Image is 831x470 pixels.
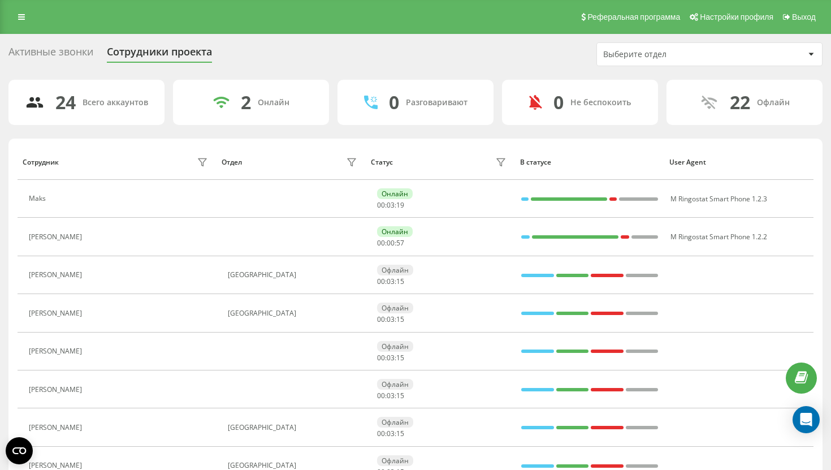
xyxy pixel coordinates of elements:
span: 15 [396,353,404,363]
div: User Agent [669,158,808,166]
div: [GEOGRAPHIC_DATA] [228,462,360,469]
div: [PERSON_NAME] [29,309,85,317]
div: : : [377,239,404,247]
div: Выберите отдел [603,50,738,59]
span: 00 [377,238,385,248]
div: Офлайн [377,265,413,275]
div: Онлайн [377,188,413,199]
span: 15 [396,314,404,324]
div: Офлайн [377,379,413,390]
div: 2 [241,92,251,113]
div: [PERSON_NAME] [29,271,85,279]
span: M Ringostat Smart Phone 1.2.3 [670,194,767,204]
div: Офлайн [377,417,413,428]
div: : : [377,278,404,286]
div: Сотрудник [23,158,59,166]
span: 15 [396,391,404,400]
div: [GEOGRAPHIC_DATA] [228,309,360,317]
span: M Ringostat Smart Phone 1.2.2 [670,232,767,242]
span: 15 [396,277,404,286]
div: Офлайн [377,341,413,352]
div: : : [377,430,404,438]
div: Сотрудники проекта [107,46,212,63]
span: 00 [387,238,395,248]
span: 00 [377,353,385,363]
span: 00 [377,200,385,210]
div: 22 [730,92,750,113]
div: Всего аккаунтов [83,98,148,107]
div: Офлайн [757,98,790,107]
span: 00 [377,277,385,286]
div: [PERSON_NAME] [29,347,85,355]
span: 00 [377,429,385,438]
div: Разговаривают [406,98,468,107]
span: 03 [387,277,395,286]
div: Open Intercom Messenger [793,406,820,433]
span: Реферальная программа [587,12,680,21]
div: 24 [55,92,76,113]
span: 00 [377,391,385,400]
div: Онлайн [377,226,413,237]
div: Maks [29,195,49,202]
span: 03 [387,429,395,438]
div: : : [377,201,404,209]
div: 0 [389,92,399,113]
span: Настройки профиля [700,12,773,21]
span: 03 [387,353,395,363]
div: 0 [553,92,564,113]
div: : : [377,316,404,324]
span: 03 [387,391,395,400]
div: Активные звонки [8,46,93,63]
div: В статусе [520,158,659,166]
div: Статус [371,158,393,166]
div: Офлайн [377,455,413,466]
div: [PERSON_NAME] [29,462,85,469]
span: Выход [792,12,816,21]
span: 19 [396,200,404,210]
div: [PERSON_NAME] [29,424,85,432]
div: Не беспокоить [570,98,631,107]
span: 03 [387,314,395,324]
span: 15 [396,429,404,438]
span: 57 [396,238,404,248]
div: [GEOGRAPHIC_DATA] [228,424,360,432]
span: 03 [387,200,395,210]
div: [PERSON_NAME] [29,233,85,241]
div: : : [377,354,404,362]
button: Open CMP widget [6,437,33,464]
div: Офлайн [377,303,413,313]
div: : : [377,392,404,400]
div: Отдел [222,158,242,166]
span: 00 [377,314,385,324]
div: Онлайн [258,98,289,107]
div: [GEOGRAPHIC_DATA] [228,271,360,279]
div: [PERSON_NAME] [29,386,85,394]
